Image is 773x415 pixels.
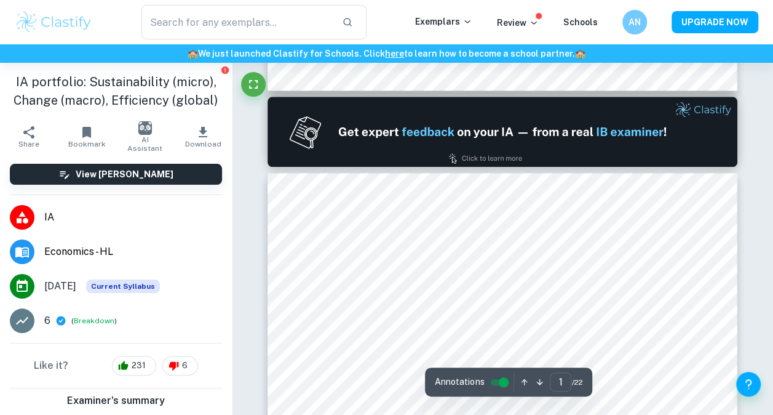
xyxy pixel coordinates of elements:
button: UPGRADE NOW [672,11,758,33]
span: Current Syllabus [86,280,160,293]
button: Report issue [220,65,229,75]
span: / 22 [571,377,582,388]
a: here [385,49,404,58]
span: IA [44,210,222,225]
span: Economics - HL [44,244,222,259]
div: 231 [112,356,156,376]
span: Annotations [435,376,484,389]
input: Search for any exemplars... [141,5,333,39]
span: 231 [125,360,153,372]
button: Download [174,119,232,154]
span: Share [18,140,39,148]
p: Review [497,16,539,30]
h1: IA portfolio: Sustainability (micro), Change (macro), Efficiency (global) [10,73,222,110]
h6: View [PERSON_NAME] [76,167,173,181]
img: AI Assistant [138,121,152,135]
button: AI Assistant [116,119,174,154]
img: Ad [268,97,737,167]
span: Bookmark [68,140,106,148]
p: 6 [44,313,50,328]
button: Breakdown [74,315,114,326]
button: Bookmark [58,119,116,154]
button: AN [622,10,647,34]
h6: AN [628,15,642,29]
span: 🏫 [575,49,585,58]
span: Download [184,140,221,148]
button: Fullscreen [241,72,266,97]
p: Exemplars [415,15,472,28]
h6: Examiner's summary [5,393,227,408]
div: 6 [162,356,198,376]
button: View [PERSON_NAME] [10,164,222,185]
a: Schools [563,17,598,27]
span: 🏫 [188,49,198,58]
span: ( ) [71,315,117,327]
h6: We just launched Clastify for Schools. Click to learn how to become a school partner. [2,47,771,60]
h6: Like it? [34,358,68,373]
div: This exemplar is based on the current syllabus. Feel free to refer to it for inspiration/ideas wh... [86,280,160,293]
img: Clastify logo [15,10,93,34]
span: 6 [175,360,194,372]
span: AI Assistant [124,135,167,153]
button: Help and Feedback [736,372,761,397]
span: [DATE] [44,279,76,294]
